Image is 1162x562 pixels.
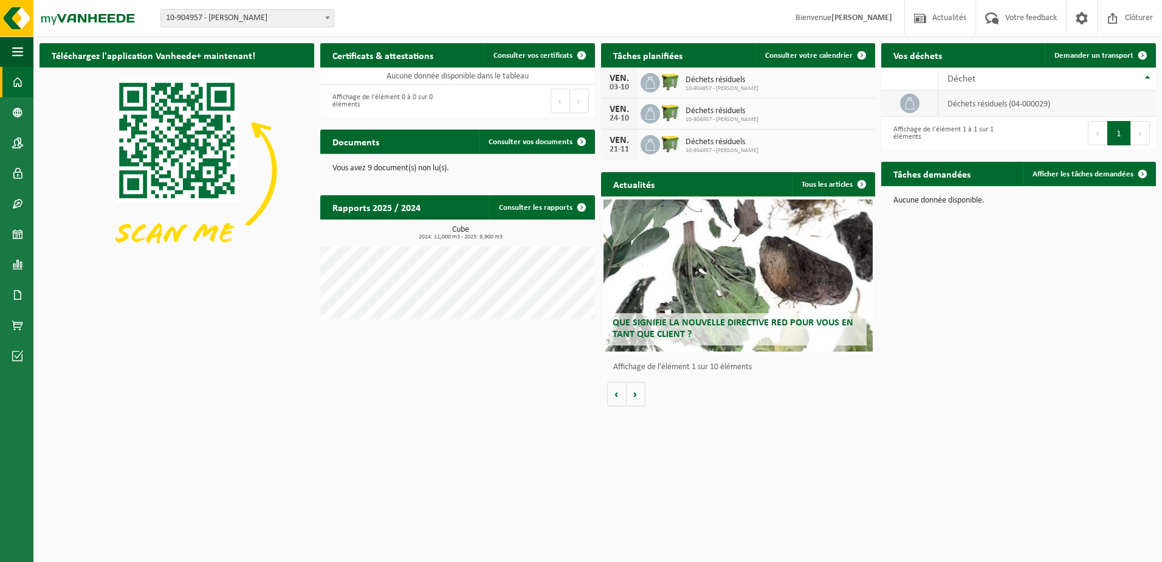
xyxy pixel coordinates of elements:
[40,43,267,67] h2: Téléchargez l'application Vanheede+ maintenant!
[607,145,631,154] div: 21-11
[1131,121,1150,145] button: Next
[686,147,758,154] span: 10-904957 - [PERSON_NAME]
[881,162,983,186] h2: Tâches demandées
[938,91,1156,117] td: déchets résiduels (04-000029)
[660,71,681,92] img: WB-1100-HPE-GN-50
[1033,170,1133,178] span: Afficher les tâches demandées
[326,226,595,240] h3: Cube
[1045,43,1155,68] a: Demander un transport
[686,106,758,116] span: Déchets résiduels
[686,75,758,85] span: Déchets résiduels
[607,74,631,83] div: VEN.
[792,172,874,196] a: Tous les articles
[320,68,595,85] td: Aucune donnée disponible dans le tableau
[607,105,631,114] div: VEN.
[881,43,954,67] h2: Vos déchets
[755,43,874,68] a: Consulter votre calendrier
[1107,121,1131,145] button: 1
[40,68,314,274] img: Download de VHEPlus App
[607,114,631,123] div: 24-10
[320,195,433,219] h2: Rapports 2025 / 2024
[484,43,594,68] a: Consulter vos certificats
[607,382,627,406] button: Vorige
[493,52,572,60] span: Consulter vos certificats
[613,363,870,372] p: Affichage de l'élément 1 sur 10 éléments
[320,43,445,67] h2: Certificats & attestations
[551,89,570,113] button: Previous
[489,138,572,146] span: Consulter vos documents
[686,137,758,147] span: Déchets résiduels
[686,116,758,123] span: 10-904957 - [PERSON_NAME]
[893,196,1144,205] p: Aucune donnée disponible.
[1088,121,1107,145] button: Previous
[601,43,695,67] h2: Tâches planifiées
[660,133,681,154] img: WB-1100-HPE-GN-50
[489,195,594,220] a: Consulter les rapports
[326,88,452,114] div: Affichage de l'élément 0 à 0 sur 0 éléments
[1054,52,1133,60] span: Demander un transport
[686,85,758,92] span: 10-904957 - [PERSON_NAME]
[660,102,681,123] img: WB-1100-HPE-GN-50
[160,9,334,27] span: 10-904957 - DANIEL MINNE-HOCK - PERWEZ
[320,130,391,153] h2: Documents
[607,83,631,92] div: 03-10
[831,13,892,23] strong: [PERSON_NAME]
[887,120,1012,147] div: Affichage de l'élément 1 à 1 sur 1 éléments
[601,172,667,196] h2: Actualités
[332,164,583,173] p: Vous avez 9 document(s) non lu(s).
[326,234,595,240] span: 2024: 11,000 m3 - 2025: 9,900 m3
[1023,162,1155,186] a: Afficher les tâches demandées
[613,318,853,339] span: Que signifie la nouvelle directive RED pour vous en tant que client ?
[627,382,645,406] button: Volgende
[570,89,589,113] button: Next
[607,136,631,145] div: VEN.
[947,74,975,84] span: Déchet
[765,52,853,60] span: Consulter votre calendrier
[603,199,873,352] a: Que signifie la nouvelle directive RED pour vous en tant que client ?
[161,10,334,27] span: 10-904957 - DANIEL MINNE-HOCK - PERWEZ
[479,130,594,154] a: Consulter vos documents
